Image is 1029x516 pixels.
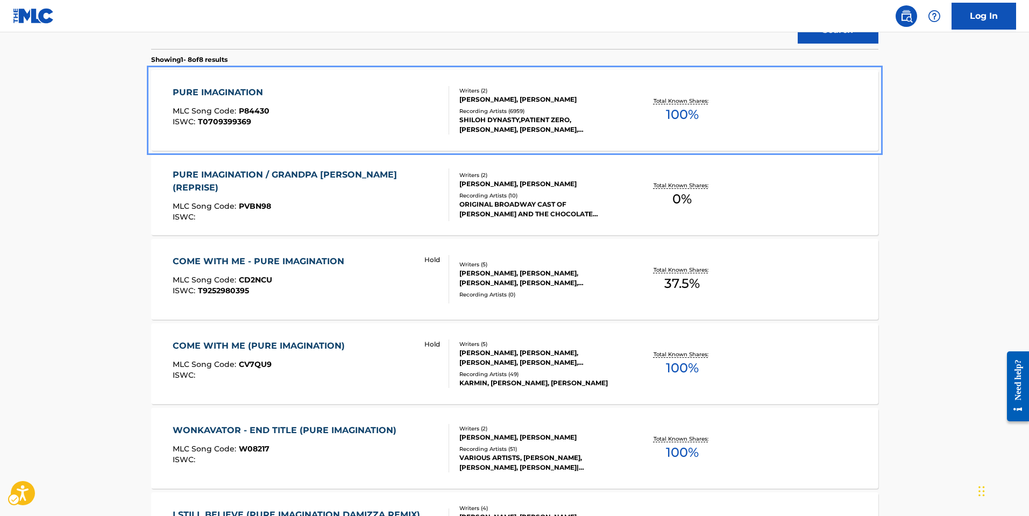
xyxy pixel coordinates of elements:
span: 0 % [672,189,692,209]
div: PURE IMAGINATION [173,86,269,99]
iframe: Iframe | Resource Center [999,343,1029,430]
div: Writers ( 2 ) [459,87,622,95]
span: MLC Song Code : [173,275,239,285]
div: Writers ( 2 ) [459,425,622,433]
div: Writers ( 5 ) [459,340,622,348]
span: PVBN98 [239,201,271,211]
div: [PERSON_NAME], [PERSON_NAME], [PERSON_NAME], [PERSON_NAME], [PERSON_NAME] [459,268,622,288]
span: ISWC : [173,455,198,464]
div: Recording Artists ( 49 ) [459,370,622,378]
span: P84430 [239,106,269,116]
p: Total Known Shares: [654,350,711,358]
a: PURE IMAGINATION / GRANDPA [PERSON_NAME] (REPRISE)MLC Song Code:PVBN98ISWC:Writers (2)[PERSON_NAM... [151,154,878,235]
div: Recording Artists ( 6959 ) [459,107,622,115]
div: Recording Artists ( 51 ) [459,445,622,453]
p: Hold [424,255,440,265]
p: Total Known Shares: [654,181,711,189]
span: ISWC : [173,370,198,380]
div: COME WITH ME (PURE IMAGINATION) [173,340,350,352]
a: WONKAVATOR - END TITLE (PURE IMAGINATION)MLC Song Code:W08217ISWC:Writers (2)[PERSON_NAME], [PERS... [151,408,878,489]
span: 100 % [666,443,699,462]
div: [PERSON_NAME], [PERSON_NAME] [459,179,622,189]
p: Hold [424,340,440,349]
a: COME WITH ME (PURE IMAGINATION)MLC Song Code:CV7QU9ISWC: HoldWriters (5)[PERSON_NAME], [PERSON_NA... [151,323,878,404]
div: [PERSON_NAME], [PERSON_NAME] [459,95,622,104]
span: MLC Song Code : [173,444,239,454]
span: 100 % [666,358,699,378]
div: Recording Artists ( 10 ) [459,192,622,200]
span: 100 % [666,105,699,124]
div: Recording Artists ( 0 ) [459,291,622,299]
div: Writers ( 5 ) [459,260,622,268]
div: KARMIN, [PERSON_NAME], [PERSON_NAME] [459,378,622,388]
div: SHILOH DYNASTY,PATIENT ZERO, [PERSON_NAME], [PERSON_NAME], [PERSON_NAME], [PERSON_NAME] [459,115,622,135]
span: T0709399369 [198,117,251,126]
span: ISWC : [173,212,198,222]
span: ISWC : [173,117,198,126]
div: PURE IMAGINATION / GRANDPA [PERSON_NAME] (REPRISE) [173,168,440,194]
p: Showing 1 - 8 of 8 results [151,55,228,65]
img: help [928,10,941,23]
a: PURE IMAGINATIONMLC Song Code:P84430ISWC:T0709399369Writers (2)[PERSON_NAME], [PERSON_NAME]Record... [151,70,878,151]
p: Total Known Shares: [654,435,711,443]
span: 37.5 % [664,274,700,293]
img: search [900,10,913,23]
div: [PERSON_NAME], [PERSON_NAME], [PERSON_NAME], [PERSON_NAME], [PERSON_NAME] [459,348,622,367]
a: COME WITH ME - PURE IMAGINATIONMLC Song Code:CD2NCUISWC:T9252980395 HoldWriters (5)[PERSON_NAME],... [151,239,878,320]
div: [PERSON_NAME], [PERSON_NAME] [459,433,622,442]
span: MLC Song Code : [173,359,239,369]
span: T9252980395 [198,286,249,295]
div: Drag [978,475,985,507]
div: WONKAVATOR - END TITLE (PURE IMAGINATION) [173,424,402,437]
span: ISWC : [173,286,198,295]
iframe: Hubspot Iframe [975,464,1029,516]
img: MLC Logo [13,8,54,24]
div: VARIOUS ARTISTS, [PERSON_NAME], [PERSON_NAME], [PERSON_NAME]|[PERSON_NAME], [PERSON_NAME], [PERSO... [459,453,622,472]
div: COME WITH ME - PURE IMAGINATION [173,255,350,268]
div: Writers ( 2 ) [459,171,622,179]
a: Log In [952,3,1016,30]
span: MLC Song Code : [173,106,239,116]
span: CV7QU9 [239,359,272,369]
span: W08217 [239,444,269,454]
div: Chat Widget [975,464,1029,516]
p: Total Known Shares: [654,97,711,105]
span: CD2NCU [239,275,272,285]
span: MLC Song Code : [173,201,239,211]
div: Writers ( 4 ) [459,504,622,512]
div: ORIGINAL BROADWAY CAST OF [PERSON_NAME] AND THE CHOCOLATE FACTORY, [PERSON_NAME], [PERSON_NAME], ... [459,200,622,219]
p: Total Known Shares: [654,266,711,274]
